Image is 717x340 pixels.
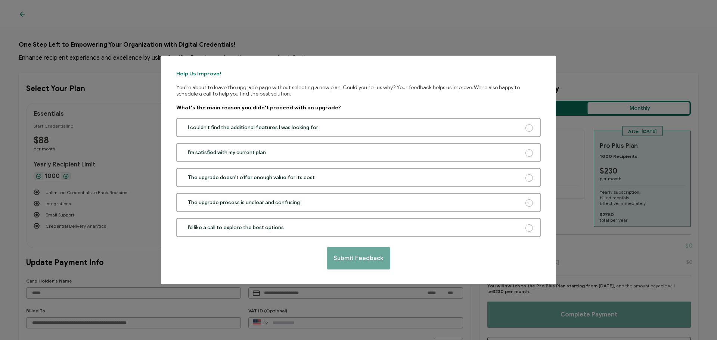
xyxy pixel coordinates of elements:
span: I couldn't find the additional features I was looking for [188,124,318,131]
span: You’re about to leave the upgrade page without selecting a new plan. Could you tell us why? Your ... [176,84,541,97]
span: What's the main reason you didn't proceed with an upgrade? [176,105,541,111]
div: dialog [161,56,556,284]
span: The upgrade process is unclear and confusing [188,199,300,206]
iframe: Chat Widget [680,304,717,340]
span: The upgrade doesn't offer enough value for its cost [188,174,315,181]
span: I’d like a call to explore the best options [188,224,284,231]
span: Submit Feedback [333,255,384,261]
span: I’m satisfied with my current plan [188,149,266,156]
span: Help Us Improve! [176,71,541,77]
button: Submit Feedback [327,247,390,269]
